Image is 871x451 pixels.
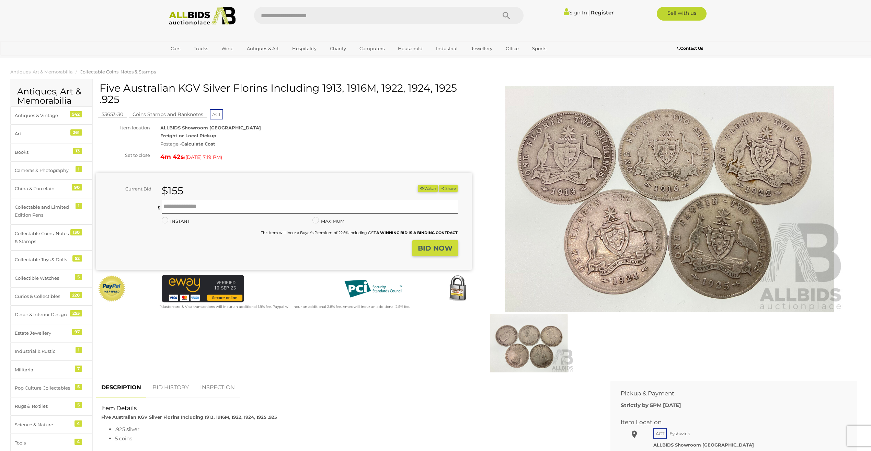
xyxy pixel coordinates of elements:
img: Official PayPal Seal [98,275,126,302]
b: Contact Us [677,46,703,51]
a: Coins Stamps and Banknotes [129,112,207,117]
a: Collectable and Limited Edition Pens 1 [10,198,92,224]
a: Register [591,9,614,16]
a: Science & Nature 4 [10,416,92,434]
mark: 53653-30 [98,111,127,118]
a: INSPECTION [195,378,240,398]
div: Industrial & Rustic [15,347,71,355]
a: Trucks [189,43,213,54]
img: eWAY Payment Gateway [162,275,244,302]
span: ( ) [184,154,222,160]
div: 4 [75,420,82,427]
div: 97 [72,329,82,335]
h2: Item Details [101,405,595,412]
div: Rugs & Textiles [15,402,71,410]
mark: Coins Stamps and Banknotes [129,111,207,118]
a: Curios & Collectibles 220 [10,287,92,305]
a: Industrial & Rustic 1 [10,342,92,360]
a: Sell with us [657,7,707,21]
div: 1 [76,203,82,209]
h2: Pickup & Payment [621,390,837,397]
div: 5 [75,402,82,408]
a: Contact Us [677,45,705,52]
div: Estate Jewellery [15,329,71,337]
strong: ALLBIDS Showroom [GEOGRAPHIC_DATA] [160,125,261,130]
span: ACT [653,428,667,439]
a: Office [501,43,523,54]
strong: ALLBIDS Showroom [GEOGRAPHIC_DATA] [653,442,754,448]
div: 52 [72,255,82,262]
a: Collectable Coins, Notes & Stamps [80,69,156,74]
div: 1 [76,347,82,353]
a: Collectable Toys & Dolls 52 [10,251,92,269]
strong: $155 [162,184,183,197]
div: Collectable Toys & Dolls [15,256,71,264]
small: This Item will incur a Buyer's Premium of 22.5% including GST. [261,230,458,235]
a: Household [393,43,427,54]
div: 542 [70,111,82,117]
label: MAXIMUM [312,217,344,225]
div: Set to close [91,151,155,159]
button: Watch [418,185,438,192]
strong: BID NOW [418,244,452,252]
a: Hospitality [288,43,321,54]
a: Decor & Interior Design 255 [10,305,92,324]
div: Collectable and Limited Edition Pens [15,203,71,219]
div: 5 [75,274,82,280]
div: 90 [72,184,82,190]
button: BID NOW [412,240,458,256]
div: Item location [91,124,155,132]
a: Art 261 [10,125,92,143]
img: Secured by Rapid SSL [444,275,471,302]
a: Collectible Watches 5 [10,269,92,287]
div: Pop Culture Collectables [15,384,71,392]
div: China & Porcelain [15,185,71,193]
div: Curios & Collectibles [15,292,71,300]
div: Tools [15,439,71,447]
a: Antiques & Art [242,43,283,54]
strong: Five Australian KGV Silver Florins Including 1913, 1916M, 1922, 1924, 1925 .925 [101,414,277,420]
a: Sports [528,43,551,54]
a: Books 13 [10,143,92,161]
a: Rugs & Textiles 5 [10,397,92,415]
div: 261 [70,129,82,136]
span: ACT [210,109,223,119]
a: DESCRIPTION [96,378,146,398]
div: 1 [76,166,82,172]
div: 4 [75,439,82,445]
div: Cameras & Photography [15,166,71,174]
div: 255 [70,310,82,316]
h2: Antiques, Art & Memorabilia [17,87,85,106]
a: Jewellery [467,43,497,54]
a: Cameras & Photography 1 [10,161,92,180]
div: Science & Nature [15,421,71,429]
span: | [588,9,590,16]
a: Antiques, Art & Memorabilia [10,69,73,74]
img: PCI DSS compliant [339,275,408,302]
div: Current Bid [96,185,157,193]
div: Militaria [15,366,71,374]
div: Postage - [160,140,471,148]
a: BID HISTORY [147,378,194,398]
button: Search [489,7,524,24]
div: 7 [75,366,82,372]
a: Estate Jewellery 97 [10,324,92,342]
a: [GEOGRAPHIC_DATA] [166,54,224,66]
a: Computers [355,43,389,54]
a: Antiques & Vintage 542 [10,106,92,125]
div: Collectable Coins, Notes & Stamps [15,230,71,246]
a: Industrial [432,43,462,54]
img: Allbids.com.au [165,7,240,26]
a: Sign In [564,9,587,16]
h2: Item Location [621,419,837,426]
li: Watch this item [418,185,438,192]
div: 220 [70,292,82,298]
div: 130 [70,229,82,235]
strong: Calculate Cost [181,141,215,147]
div: Art [15,130,71,138]
li: 5 coins [115,434,595,443]
div: Books [15,148,71,156]
a: Charity [325,43,351,54]
a: 53653-30 [98,112,127,117]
